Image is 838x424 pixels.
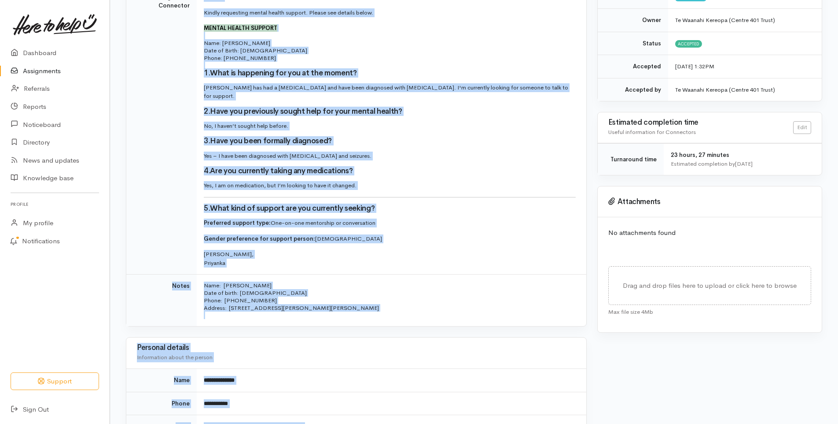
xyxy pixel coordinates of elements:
span: Gender preference for support person: [204,235,315,242]
td: Accepted by [598,78,668,101]
span: What kind of support are you currently seeking? [210,204,375,213]
p: Kindly requesting mental health support. Please see details below. [204,8,576,17]
time: [DATE] 1:32PM [675,63,714,70]
span: Te Waanahi Kereopa (Centre 401 Trust) [675,16,775,24]
font: MENTAL HEALTH SUPPORT [204,24,277,32]
span: Drag and drop files here to upload or click here to browse [623,281,797,290]
td: Phone [126,392,197,415]
div: Max file size 4Mb [608,305,811,316]
h3: 1. [204,69,576,78]
h3: 4. [204,167,576,175]
td: Owner [598,9,668,32]
td: Turnaround time [598,144,664,175]
p: [PERSON_NAME] has had a [MEDICAL_DATA] and have been diagnosed with [MEDICAL_DATA]. I'm currently... [204,83,576,100]
h3: 2. [204,108,576,116]
h6: Profile [11,198,99,210]
button: Support [11,372,99,391]
span: Information about the person [137,353,213,361]
p: No attachments found [608,228,811,238]
time: [DATE] [735,160,753,167]
p: No, I haven’t sought help before. [204,122,576,130]
p: Name: [PERSON_NAME] [204,39,576,47]
td: Notes [126,275,197,327]
div: Priyanka [204,259,576,268]
div: [PERSON_NAME], [204,250,576,259]
p: Yes, I am on medication, but I’m looking to have it changed. [204,181,576,190]
div: Estimated completion by [671,160,811,168]
h3: Attachments [608,197,811,206]
p: One-on-one mentorship or conversation [204,219,576,227]
td: Status [598,32,668,55]
span: Have you previously sought help for your mental health? [210,107,402,116]
h3: 3. [204,137,576,145]
p: Yes – I have been diagnosed with [MEDICAL_DATA] and seizures. [204,152,576,160]
td: Accepted [598,55,668,78]
p: Name: [PERSON_NAME] Date of birth: [DEMOGRAPHIC_DATA] Phone: [PHONE_NUMBER] [204,282,576,304]
td: Name [126,369,197,392]
a: Edit [793,121,811,134]
p: Address: [STREET_ADDRESS][PERSON_NAME][PERSON_NAME] [204,304,576,312]
p: Date of Birth: [DEMOGRAPHIC_DATA] [204,47,576,54]
span: What is happening for you at the moment? [210,68,357,78]
td: Te Waanahi Kereopa (Centre 401 Trust) [668,78,822,101]
h3: Estimated completion time [608,119,793,127]
span: Accepted [675,40,702,47]
span: Are you currently taking any medications? [210,166,353,175]
span: 23 hours, 27 minutes [671,151,729,159]
p: [DEMOGRAPHIC_DATA] [204,234,576,243]
span: Preferred support type: [204,219,271,227]
span: Have you been formally diagnosed? [210,136,332,145]
p: Phone: [PHONE_NUMBER] [204,54,576,62]
span: Useful information for Connectors [608,128,696,136]
h3: 5. [204,205,576,213]
h3: Personal details [137,344,576,352]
